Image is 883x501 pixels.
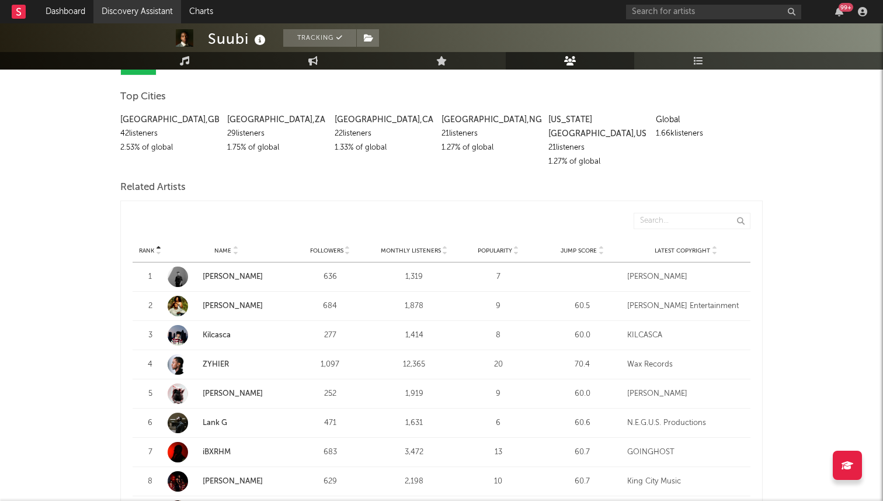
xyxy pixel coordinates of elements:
div: 12,365 [375,359,453,371]
div: 10 [459,476,537,488]
div: 22 listeners [335,127,433,141]
div: 471 [291,417,369,429]
div: GOINGHOST [627,447,745,458]
div: 8 [459,330,537,341]
div: 3 [138,330,162,341]
a: ZYHIER [203,361,229,368]
div: [PERSON_NAME] [627,388,745,400]
div: 60.7 [543,476,621,488]
a: Kilcasca [168,325,285,345]
div: 1.27 % of global [441,141,540,155]
div: [GEOGRAPHIC_DATA] , CA [335,113,433,127]
span: Followers [310,247,343,254]
div: [GEOGRAPHIC_DATA] , GB [120,113,218,127]
button: Tracking [283,29,356,47]
div: 1,097 [291,359,369,371]
a: [PERSON_NAME] [168,296,285,316]
div: 1,319 [375,271,453,283]
div: 636 [291,271,369,283]
div: Wax Records [627,359,745,371]
div: 277 [291,330,369,341]
a: iBXRHM [168,442,285,462]
div: [GEOGRAPHIC_DATA] , NG [441,113,540,127]
a: ZYHIER [168,354,285,375]
div: 70.4 [543,359,621,371]
div: 21 listeners [548,141,646,155]
div: Global [656,113,754,127]
span: Jump Score [561,247,597,254]
a: iBXRHM [203,448,231,456]
div: 5 [138,388,162,400]
div: 1.33 % of global [335,141,433,155]
span: Related Artists [120,181,186,195]
div: 60.5 [543,300,621,312]
div: 3,472 [375,447,453,458]
div: [US_STATE][GEOGRAPHIC_DATA] , US [548,113,646,141]
div: 9 [459,300,537,312]
span: Latest Copyright [655,247,710,254]
div: King City Music [627,476,745,488]
div: 60.7 [543,447,621,458]
div: 2.53 % of global [120,141,218,155]
div: 60.0 [543,330,621,341]
a: [PERSON_NAME] [203,273,263,281]
a: Kilcasca [203,331,231,339]
div: 7 [459,271,537,283]
a: [PERSON_NAME] [168,383,285,404]
a: [PERSON_NAME] [168,471,285,492]
div: 21 listeners [441,127,540,141]
div: 6 [459,417,537,429]
div: 1,919 [375,388,453,400]
div: 6 [138,417,162,429]
div: 60.0 [543,388,621,400]
div: 99 + [839,3,853,12]
span: Name [214,247,231,254]
div: 252 [291,388,369,400]
div: N.E.G.U.S. Productions [627,417,745,429]
div: 4 [138,359,162,371]
div: 1.27 % of global [548,155,646,169]
button: 99+ [835,7,843,16]
div: 8 [138,476,162,488]
input: Search... [634,213,750,229]
div: 2,198 [375,476,453,488]
a: [PERSON_NAME] [203,478,263,485]
div: 1.66k listeners [656,127,754,141]
div: 29 listeners [227,127,325,141]
div: Suubi [208,29,269,49]
div: 683 [291,447,369,458]
div: 1 [138,271,162,283]
div: 684 [291,300,369,312]
div: 7 [138,447,162,458]
div: 1.75 % of global [227,141,325,155]
a: [PERSON_NAME] [203,390,263,398]
div: 60.6 [543,417,621,429]
span: Rank [139,247,154,254]
span: Popularity [478,247,512,254]
div: 20 [459,359,537,371]
a: [PERSON_NAME] [203,302,263,310]
input: Search for artists [626,5,801,19]
div: 13 [459,447,537,458]
a: Lank G [168,413,285,433]
a: Lank G [203,419,227,427]
div: 1,414 [375,330,453,341]
div: 9 [459,388,537,400]
div: 2 [138,300,162,312]
div: KILCASCA [627,330,745,341]
span: Top Cities [120,90,166,104]
div: 1,631 [375,417,453,429]
a: [PERSON_NAME] [168,267,285,287]
span: Monthly Listeners [381,247,441,254]
div: [GEOGRAPHIC_DATA] , ZA [227,113,325,127]
div: 629 [291,476,369,488]
div: [PERSON_NAME] Entertainment [627,300,745,312]
div: 42 listeners [120,127,218,141]
div: 1,878 [375,300,453,312]
div: [PERSON_NAME] [627,271,745,283]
